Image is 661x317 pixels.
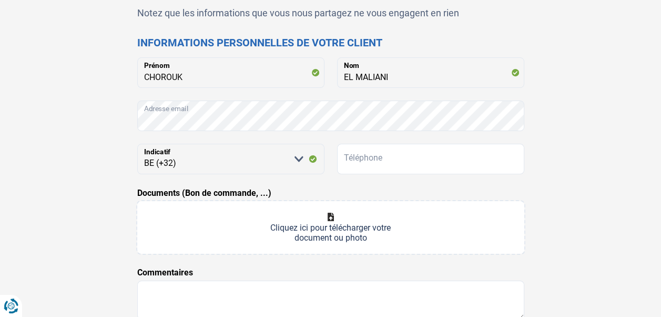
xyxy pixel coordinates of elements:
[337,144,524,174] input: 401020304
[137,144,324,174] select: Indicatif
[137,6,524,19] p: Notez que les informations que vous nous partagez ne vous engagent en rien
[137,36,524,49] h2: Informations personnelles de votre client
[137,187,271,200] label: Documents (Bon de commande, ...)
[137,266,193,279] label: Commentaires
